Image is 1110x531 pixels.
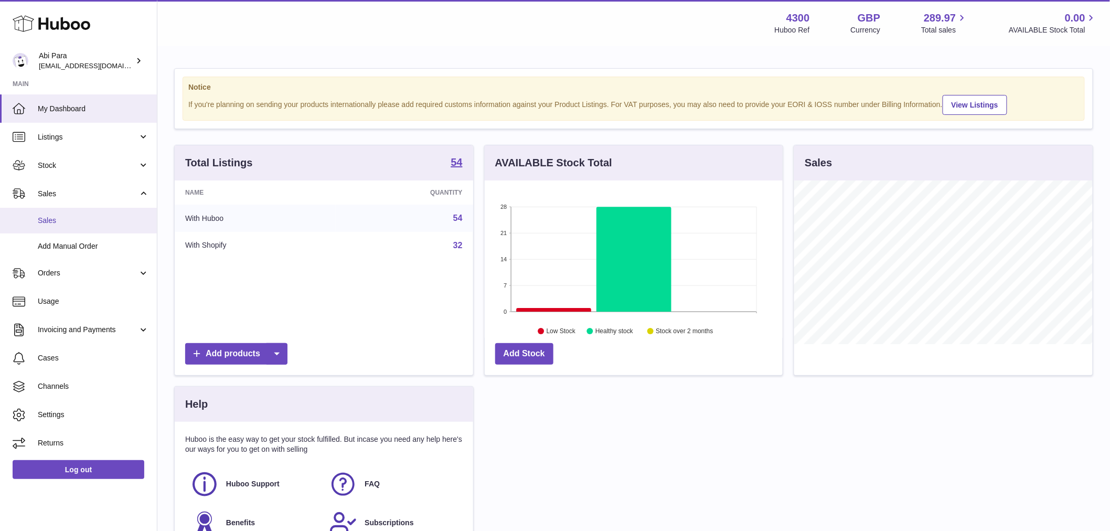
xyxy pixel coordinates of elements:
[453,241,463,250] a: 32
[500,204,507,210] text: 28
[329,470,457,498] a: FAQ
[190,470,318,498] a: Huboo Support
[185,434,463,454] p: Huboo is the easy way to get your stock fulfilled. But incase you need any help here's our ways f...
[38,381,149,391] span: Channels
[336,180,473,205] th: Quantity
[185,156,253,170] h3: Total Listings
[13,460,144,479] a: Log out
[38,241,149,251] span: Add Manual Order
[38,104,149,114] span: My Dashboard
[656,328,713,335] text: Stock over 2 months
[38,189,138,199] span: Sales
[365,518,413,528] span: Subscriptions
[805,156,832,170] h3: Sales
[38,268,138,278] span: Orders
[504,282,507,289] text: 7
[38,296,149,306] span: Usage
[188,82,1079,92] strong: Notice
[175,232,336,259] td: With Shopify
[13,53,28,69] img: internalAdmin-4300@internal.huboo.com
[1009,11,1097,35] a: 0.00 AVAILABLE Stock Total
[451,157,462,167] strong: 54
[185,343,287,365] a: Add products
[924,11,956,25] span: 289.97
[365,479,380,489] span: FAQ
[851,25,881,35] div: Currency
[943,95,1007,115] a: View Listings
[451,157,462,169] a: 54
[504,309,507,315] text: 0
[175,205,336,232] td: With Huboo
[39,61,154,70] span: [EMAIL_ADDRESS][DOMAIN_NAME]
[175,180,336,205] th: Name
[38,325,138,335] span: Invoicing and Payments
[775,25,810,35] div: Huboo Ref
[39,51,133,71] div: Abi Para
[547,328,576,335] text: Low Stock
[921,25,968,35] span: Total sales
[786,11,810,25] strong: 4300
[226,479,280,489] span: Huboo Support
[38,216,149,226] span: Sales
[185,397,208,411] h3: Help
[1065,11,1085,25] span: 0.00
[453,214,463,222] a: 54
[38,353,149,363] span: Cases
[38,161,138,171] span: Stock
[1009,25,1097,35] span: AVAILABLE Stock Total
[500,256,507,262] text: 14
[500,230,507,236] text: 21
[188,93,1079,115] div: If you're planning on sending your products internationally please add required customs informati...
[226,518,255,528] span: Benefits
[38,438,149,448] span: Returns
[858,11,880,25] strong: GBP
[38,132,138,142] span: Listings
[921,11,968,35] a: 289.97 Total sales
[495,156,612,170] h3: AVAILABLE Stock Total
[595,328,634,335] text: Healthy stock
[38,410,149,420] span: Settings
[495,343,553,365] a: Add Stock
